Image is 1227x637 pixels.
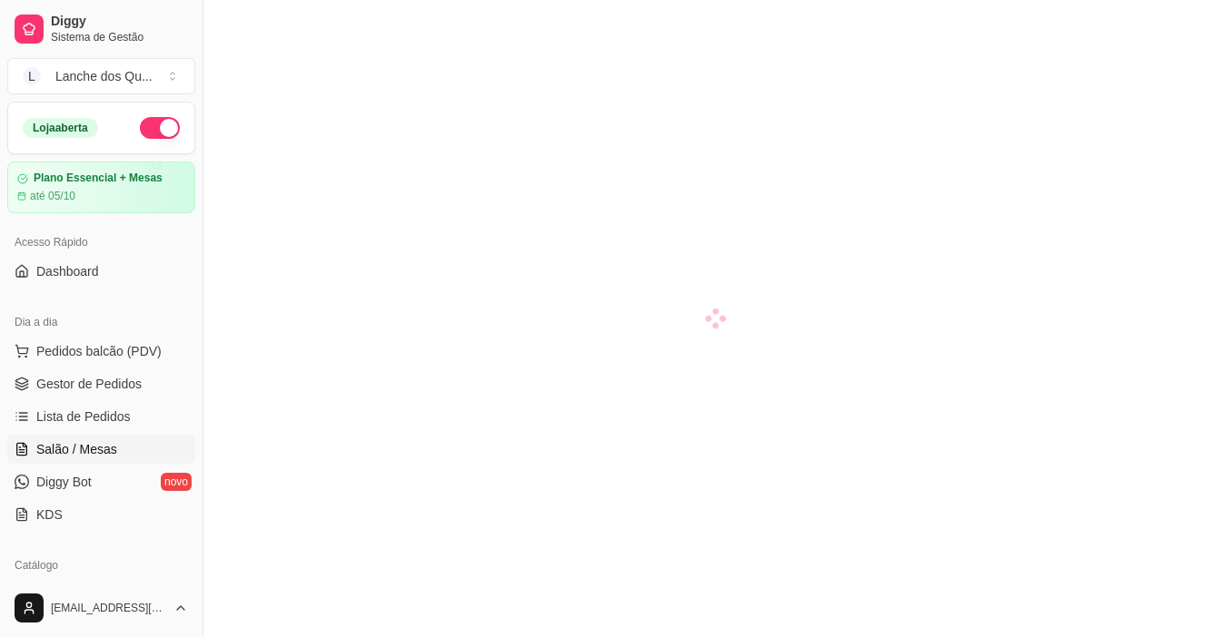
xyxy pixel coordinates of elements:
a: Gestor de Pedidos [7,369,195,398]
a: Lista de Pedidos [7,402,195,431]
div: Catálogo [7,551,195,580]
div: Loja aberta [23,118,98,138]
a: DiggySistema de Gestão [7,7,195,51]
span: Diggy Bot [36,473,92,491]
span: Pedidos balcão (PDV) [36,342,162,360]
a: KDS [7,500,195,529]
article: Plano Essencial + Mesas [34,171,163,185]
a: Plano Essencial + Mesasaté 05/10 [7,162,195,213]
span: Gestor de Pedidos [36,375,142,393]
span: L [23,67,41,85]
a: Salão / Mesas [7,435,195,464]
span: Dashboard [36,262,99,280]
span: KDS [36,505,63,524]
div: Acesso Rápido [7,228,195,257]
div: Lanche dos Qu ... [55,67,153,85]
article: até 05/10 [30,189,75,203]
span: Lista de Pedidos [36,407,131,426]
div: Dia a dia [7,308,195,337]
button: Pedidos balcão (PDV) [7,337,195,366]
button: Select a team [7,58,195,94]
span: Sistema de Gestão [51,30,188,44]
a: Dashboard [7,257,195,286]
a: Diggy Botnovo [7,467,195,496]
button: [EMAIL_ADDRESS][DOMAIN_NAME] [7,586,195,630]
span: Diggy [51,14,188,30]
span: Salão / Mesas [36,440,117,458]
span: [EMAIL_ADDRESS][DOMAIN_NAME] [51,601,166,615]
button: Alterar Status [140,117,180,139]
